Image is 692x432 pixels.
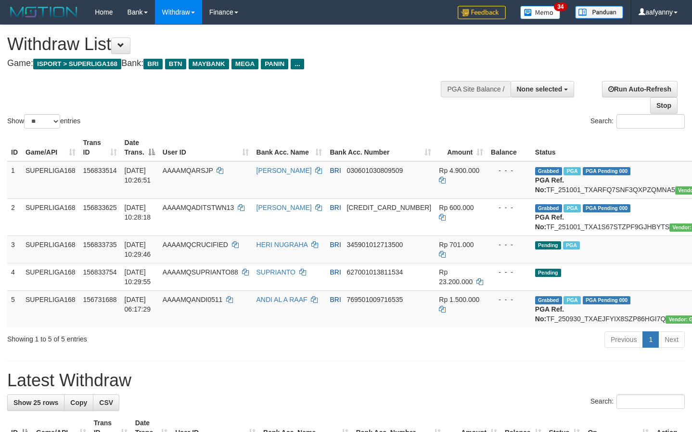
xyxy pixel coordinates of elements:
[83,268,117,276] span: 156833754
[535,269,561,277] span: Pending
[143,59,162,69] span: BRI
[535,167,562,175] span: Grabbed
[83,167,117,174] span: 156833514
[604,331,643,348] a: Previous
[189,59,229,69] span: MAYBANK
[7,394,64,411] a: Show 25 rows
[487,134,531,161] th: Balance
[125,268,151,286] span: [DATE] 10:29:55
[439,296,479,303] span: Rp 1.500.000
[439,241,474,249] span: Rp 701.000
[83,241,117,249] span: 156833735
[64,394,93,411] a: Copy
[70,399,87,406] span: Copy
[535,213,564,231] b: PGA Ref. No:
[7,161,22,199] td: 1
[346,296,403,303] span: Copy 769501009716535 to clipboard
[7,236,22,263] td: 3
[535,305,564,323] b: PGA Ref. No:
[535,204,562,212] span: Grabbed
[330,241,341,249] span: BRI
[256,296,308,303] a: ANDI AL A RAAF
[79,134,121,161] th: Trans ID: activate to sort column ascending
[93,394,119,411] a: CSV
[602,81,678,97] a: Run Auto-Refresh
[535,241,561,249] span: Pending
[22,134,79,161] th: Game/API: activate to sort column ascending
[125,296,151,313] span: [DATE] 06:17:29
[435,134,487,161] th: Amount: activate to sort column ascending
[346,268,403,276] span: Copy 627001013811534 to clipboard
[163,268,238,276] span: AAAAMQSUPRIANTO88
[491,295,527,304] div: - - -
[165,59,186,69] span: BTN
[346,204,431,211] span: Copy 587701021968536 to clipboard
[261,59,288,69] span: PANIN
[441,81,510,97] div: PGA Site Balance /
[83,204,117,211] span: 156833625
[330,268,341,276] span: BRI
[7,330,281,344] div: Showing 1 to 5 of 5 entries
[439,268,473,286] span: Rp 23.200.000
[163,241,228,249] span: AAAAMQCRUCIFIED
[22,290,79,327] td: SUPERLIGA168
[535,296,562,304] span: Grabbed
[291,59,304,69] span: ...
[121,134,159,161] th: Date Trans.: activate to sort column descending
[256,241,308,249] a: HERI NUGRAHA
[253,134,326,161] th: Bank Acc. Name: activate to sort column ascending
[13,399,58,406] span: Show 25 rows
[125,241,151,258] span: [DATE] 10:29:46
[491,166,527,175] div: - - -
[231,59,259,69] span: MEGA
[7,5,80,19] img: MOTION_logo.png
[330,204,341,211] span: BRI
[99,399,113,406] span: CSV
[7,134,22,161] th: ID
[564,167,580,175] span: Marked by aafheankoy
[326,134,435,161] th: Bank Acc. Number: activate to sort column ascending
[256,268,295,276] a: SUPRIANTO
[564,296,580,304] span: Marked by aafromsomean
[616,114,685,129] input: Search:
[22,198,79,236] td: SUPERLIGA168
[330,296,341,303] span: BRI
[439,167,479,174] span: Rp 4.900.000
[256,167,312,174] a: [PERSON_NAME]
[256,204,312,211] a: [PERSON_NAME]
[650,97,678,114] a: Stop
[7,290,22,327] td: 5
[491,267,527,277] div: - - -
[22,263,79,290] td: SUPERLIGA168
[575,6,623,19] img: panduan.png
[24,114,60,129] select: Showentries
[583,167,631,175] span: PGA Pending
[125,204,151,221] span: [DATE] 10:28:18
[7,371,685,390] h1: Latest Withdraw
[7,59,452,68] h4: Game: Bank:
[346,167,403,174] span: Copy 030601030809509 to clipboard
[83,296,117,303] span: 156731688
[125,167,151,184] span: [DATE] 10:26:51
[616,394,685,409] input: Search:
[590,114,685,129] label: Search:
[583,204,631,212] span: PGA Pending
[642,331,659,348] a: 1
[554,2,567,11] span: 34
[564,204,580,212] span: Marked by aafheankoy
[7,114,80,129] label: Show entries
[491,203,527,212] div: - - -
[517,85,563,93] span: None selected
[159,134,253,161] th: User ID: activate to sort column ascending
[22,236,79,263] td: SUPERLIGA168
[491,240,527,249] div: - - -
[33,59,121,69] span: ISPORT > SUPERLIGA168
[163,167,213,174] span: AAAAMQARSJP
[583,296,631,304] span: PGA Pending
[7,198,22,236] td: 2
[346,241,403,249] span: Copy 345901012713500 to clipboard
[163,204,234,211] span: AAAAMQADITSTWN13
[7,263,22,290] td: 4
[22,161,79,199] td: SUPERLIGA168
[520,6,561,19] img: Button%20Memo.svg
